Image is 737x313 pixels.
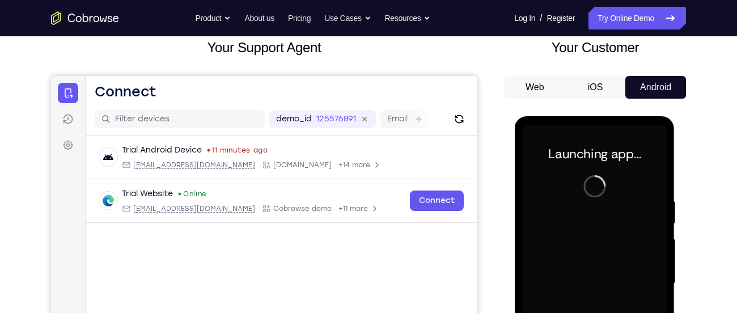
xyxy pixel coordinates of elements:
div: App [211,128,281,137]
button: Product [196,7,231,29]
div: Online [126,113,156,122]
button: Use Cases [324,7,371,29]
a: Go to the home page [51,11,119,25]
button: iOS [565,76,626,99]
span: +11 more [287,128,317,137]
span: web@example.com [82,128,204,137]
a: Try Online Demo [588,7,686,29]
a: Connect [359,115,413,135]
a: About us [244,7,274,29]
button: Resources [385,7,431,29]
div: Trial Website [71,112,122,124]
button: Android [625,76,686,99]
button: Web [505,76,565,99]
h2: Your Support Agent [51,37,477,58]
a: Pricing [288,7,311,29]
span: +14 more [287,84,319,94]
div: Open device details [35,103,426,147]
a: Register [547,7,575,29]
h2: Your Customer [505,37,686,58]
div: Email [71,128,204,137]
span: / [540,11,542,25]
span: Cobrowse demo [222,128,281,137]
span: Cobrowse.io [222,84,281,94]
div: Email [71,84,204,94]
span: android@example.com [82,84,204,94]
div: New devices found. [128,117,130,119]
div: App [211,84,281,94]
a: Log In [514,7,535,29]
